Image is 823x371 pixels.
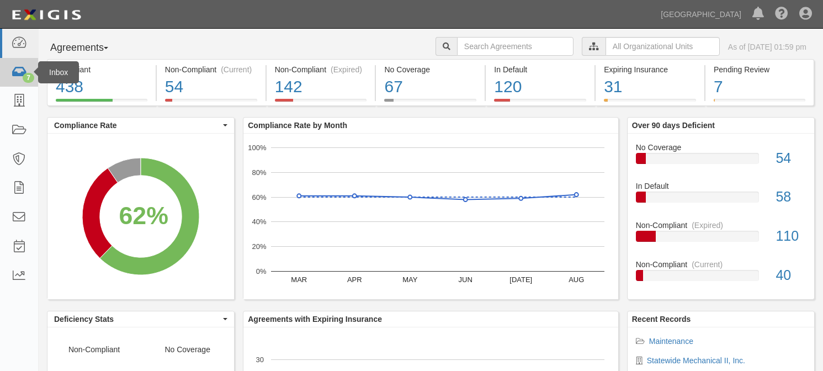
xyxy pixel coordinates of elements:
div: Inbox [38,61,79,83]
a: Non-Compliant(Current)54 [157,99,266,108]
a: In Default58 [636,181,806,220]
a: Compliant438 [47,99,156,108]
svg: A chart. [243,134,618,299]
span: Compliance Rate [54,120,220,131]
div: Non-Compliant [628,259,814,270]
b: Over 90 days Deficient [632,121,715,130]
div: 120 [494,75,586,99]
div: Expiring Insurance [604,64,696,75]
div: (Current) [221,64,252,75]
div: In Default [628,181,814,192]
div: 62% [119,198,168,234]
a: In Default120 [486,99,594,108]
b: Agreements with Expiring Insurance [248,315,382,324]
div: (Expired) [331,64,362,75]
div: (Current) [692,259,723,270]
text: MAY [402,275,418,284]
a: Maintenance [649,337,693,346]
div: 142 [275,75,367,99]
a: Pending Review7 [705,99,814,108]
text: 0% [256,267,267,275]
div: 110 [767,226,814,246]
a: Non-Compliant(Current)40 [636,259,806,290]
a: [GEOGRAPHIC_DATA] [655,3,747,25]
div: Non-Compliant (Expired) [275,64,367,75]
div: In Default [494,64,586,75]
text: 30 [256,356,264,364]
button: Compliance Rate [47,118,234,133]
div: (Expired) [692,220,723,231]
text: 80% [252,168,267,177]
div: 7 [714,75,805,99]
text: 40% [252,218,267,226]
a: No Coverage54 [636,142,806,181]
b: Recent Records [632,315,691,324]
div: No Coverage [628,142,814,153]
input: Search Agreements [457,37,574,56]
text: 100% [248,144,267,152]
img: logo-5460c22ac91f19d4615b14bd174203de0afe785f0fc80cf4dbbc73dc1793850b.png [8,5,84,25]
div: 7 [23,73,34,83]
div: No Coverage [384,64,476,75]
svg: A chart. [47,134,234,299]
div: Compliant [56,64,147,75]
i: Help Center - Complianz [775,8,788,21]
div: Pending Review [714,64,805,75]
div: 40 [767,266,814,285]
a: Expiring Insurance31 [596,99,704,108]
div: Non-Compliant [628,220,814,231]
b: Compliance Rate by Month [248,121,347,130]
a: Non-Compliant(Expired)110 [636,220,806,259]
div: 54 [165,75,257,99]
a: No Coverage67 [376,99,485,108]
text: MAR [291,275,307,284]
a: Statewide Mechanical II, Inc. [647,356,745,365]
div: 67 [384,75,476,99]
div: 58 [767,187,814,207]
span: Deficiency Stats [54,314,220,325]
a: Non-Compliant(Expired)142 [267,99,375,108]
div: As of [DATE] 01:59 pm [728,41,806,52]
text: [DATE] [510,275,533,284]
text: 60% [252,193,267,201]
button: Agreements [47,37,130,59]
button: Deficiency Stats [47,311,234,327]
div: 31 [604,75,696,99]
input: All Organizational Units [606,37,720,56]
div: Non-Compliant (Current) [165,64,257,75]
div: 438 [56,75,147,99]
text: 20% [252,242,267,251]
text: APR [347,275,362,284]
text: JUN [459,275,472,284]
div: 54 [767,149,814,168]
text: AUG [569,275,584,284]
